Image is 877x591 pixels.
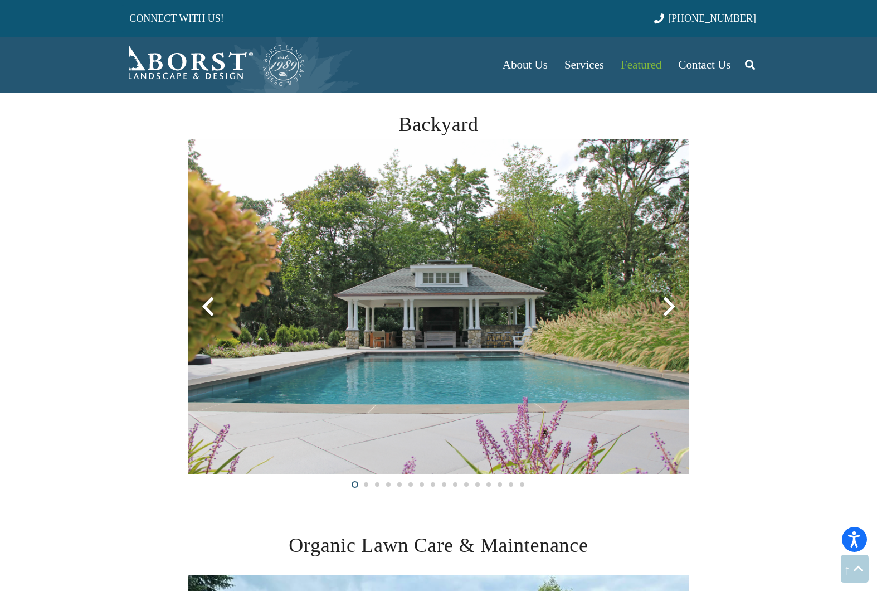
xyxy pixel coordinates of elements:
[188,530,689,560] h2: Organic Lawn Care & Maintenance
[121,5,231,32] a: CONNECT WITH US!
[654,13,756,24] a: [PHONE_NUMBER]
[668,13,756,24] span: [PHONE_NUMBER]
[556,37,612,93] a: Services
[739,51,761,79] a: Search
[503,58,548,71] span: About Us
[841,555,869,583] a: Back to top
[612,37,670,93] a: Featured
[564,58,604,71] span: Services
[121,42,306,87] a: Borst-Logo
[188,109,689,139] h2: Backyard
[679,58,731,71] span: Contact Us
[670,37,739,93] a: Contact Us
[494,37,556,93] a: About Us
[621,58,661,71] span: Featured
